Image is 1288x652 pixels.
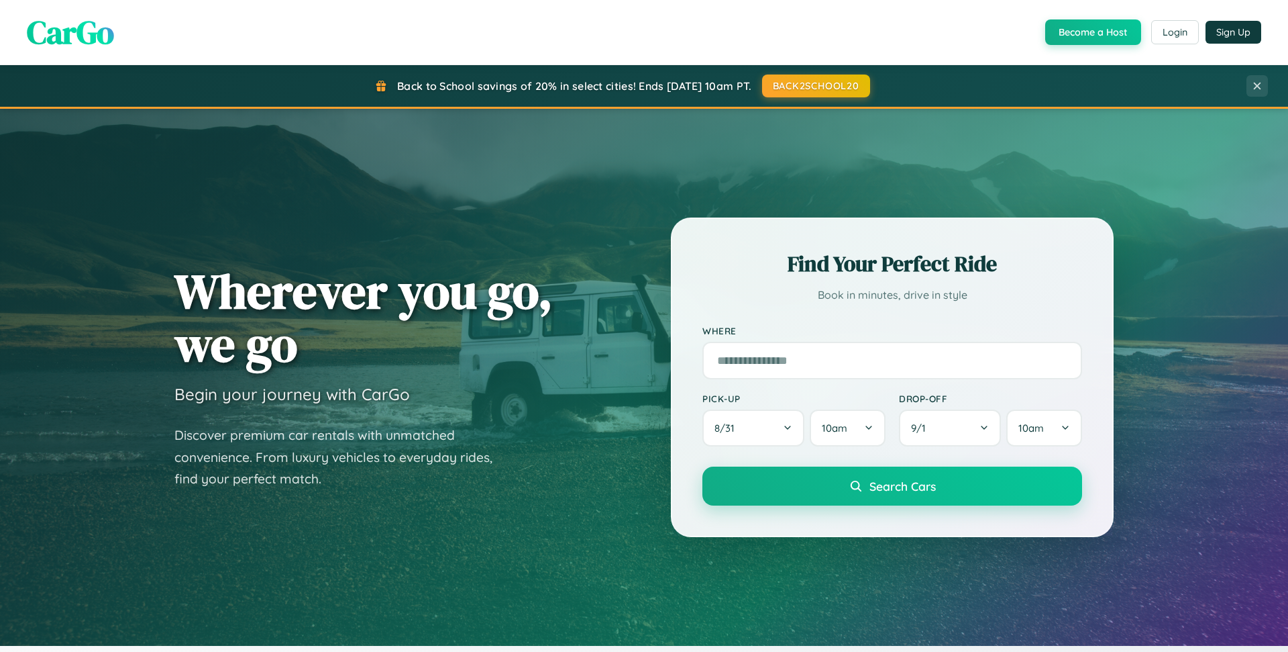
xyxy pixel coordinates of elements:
span: 9 / 1 [911,422,932,434]
button: Become a Host [1045,19,1141,45]
h2: Find Your Perfect Ride [702,249,1082,279]
span: Back to School savings of 20% in select cities! Ends [DATE] 10am PT. [397,79,751,93]
button: Search Cars [702,467,1082,506]
label: Where [702,325,1082,336]
h3: Begin your journey with CarGo [174,384,410,404]
span: 10am [822,422,847,434]
p: Discover premium car rentals with unmatched convenience. From luxury vehicles to everyday rides, ... [174,424,510,490]
button: BACK2SCHOOL20 [762,75,870,97]
span: 8 / 31 [714,422,741,434]
label: Pick-up [702,393,885,404]
span: 10am [1018,422,1044,434]
p: Book in minutes, drive in style [702,285,1082,305]
button: Login [1151,20,1199,44]
label: Drop-off [899,393,1082,404]
button: Sign Up [1205,21,1261,44]
button: 8/31 [702,410,804,447]
span: Search Cars [869,479,936,494]
span: CarGo [27,10,114,54]
button: 10am [1006,410,1082,447]
h1: Wherever you go, we go [174,265,553,371]
button: 10am [810,410,885,447]
button: 9/1 [899,410,1001,447]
